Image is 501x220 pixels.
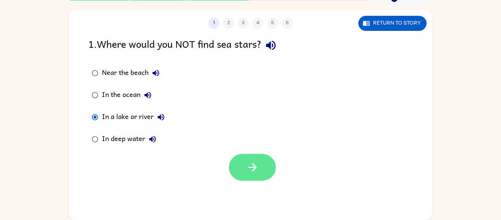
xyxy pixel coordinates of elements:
[88,36,413,55] div: 1 . Where would you NOT find sea stars?
[102,66,163,80] div: Near the beach
[149,66,163,80] button: Near the beach
[208,18,219,29] button: 1
[140,88,155,102] button: In the ocean
[102,110,168,125] div: In a lake or river
[145,132,160,147] button: In deep water
[154,110,168,125] button: In a lake or river
[102,132,160,147] div: In deep water
[102,88,155,102] div: In the ocean
[358,16,427,31] button: Return to story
